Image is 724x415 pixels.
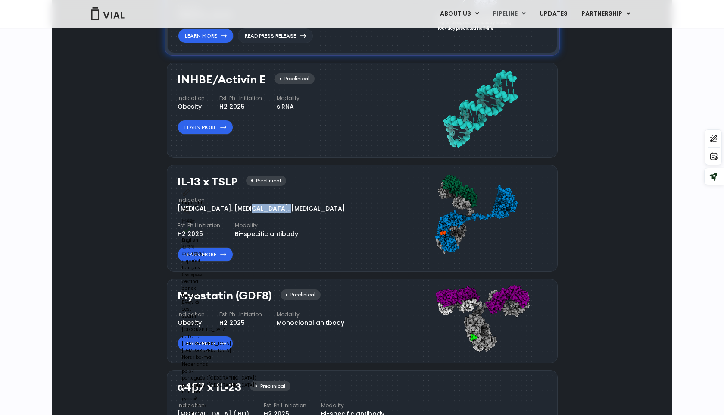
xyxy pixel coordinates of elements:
[433,6,486,21] a: ABOUT USMenu Toggle
[182,375,256,382] div: português ([GEOGRAPHIC_DATA])
[182,327,256,333] div: [GEOGRAPHIC_DATA]
[321,402,384,409] h4: Modality
[238,28,313,43] a: Read Press Release
[219,94,262,102] h4: Est. Ph I Initiation
[178,222,220,230] h4: Est. Ph I Initiation
[182,368,256,375] div: polski
[235,230,298,239] div: Bi-specific antibody
[182,347,256,354] div: [DEMOGRAPHIC_DATA]
[178,381,242,393] h3: α4β7 x IL-23
[235,222,298,230] h4: Modality
[182,320,256,327] div: magyar
[533,6,574,21] a: UPDATES
[182,402,256,409] div: slovenčina
[277,318,344,327] div: Monoclonal anitbody
[277,102,300,111] div: siRNA
[178,311,205,318] h4: Indication
[277,94,300,102] h4: Modality
[219,102,262,111] div: H2 2025
[182,200,256,207] div: Highlight
[250,381,290,392] div: Preclinical
[182,299,256,306] div: Ελληνικά
[178,247,233,262] a: Learn More
[178,318,205,327] div: Obesity
[178,196,345,204] h4: Indication
[275,73,315,84] div: Preclinical
[486,6,532,21] a: PIPELINEMenu Toggle
[182,271,256,278] div: български
[182,333,256,340] div: italiano
[178,402,249,409] h4: Indication
[178,94,205,102] h4: Indication
[264,402,306,409] h4: Est. Ph I Initiation
[178,120,233,135] a: Learn More
[182,278,256,285] div: čeština
[574,6,637,21] a: PARTNERSHIPMenu Toggle
[182,340,256,347] div: [DEMOGRAPHIC_DATA]
[246,176,286,186] div: Preclinical
[178,336,233,351] a: Learn More
[178,73,266,86] h3: INHBE/Activin E
[182,361,256,368] div: Nederlands
[178,176,237,188] h3: IL-13 x TSLP
[182,244,256,251] div: 한국어
[182,389,256,396] div: română
[178,102,205,111] div: Obesity
[182,251,256,258] div: 中文 (简体)
[90,7,125,20] img: Vial Logo
[182,354,256,361] div: Norsk bokmål
[277,311,344,318] h4: Modality
[182,306,256,313] div: eesti
[182,217,256,224] div: 日本語
[182,292,256,299] div: Deutsch
[182,285,256,292] div: dansk
[178,230,220,239] div: H2 2025
[178,28,234,43] a: Learn More
[281,289,321,300] div: Preclinical
[182,313,256,320] div: suomi
[178,289,272,302] h3: Myostatin (GDF8)
[182,237,256,244] div: English
[182,382,256,389] div: português ([GEOGRAPHIC_DATA])
[182,264,256,271] div: français
[182,396,256,402] div: русский
[182,258,256,264] div: español
[178,204,345,213] div: [MEDICAL_DATA], [MEDICAL_DATA], [MEDICAL_DATA]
